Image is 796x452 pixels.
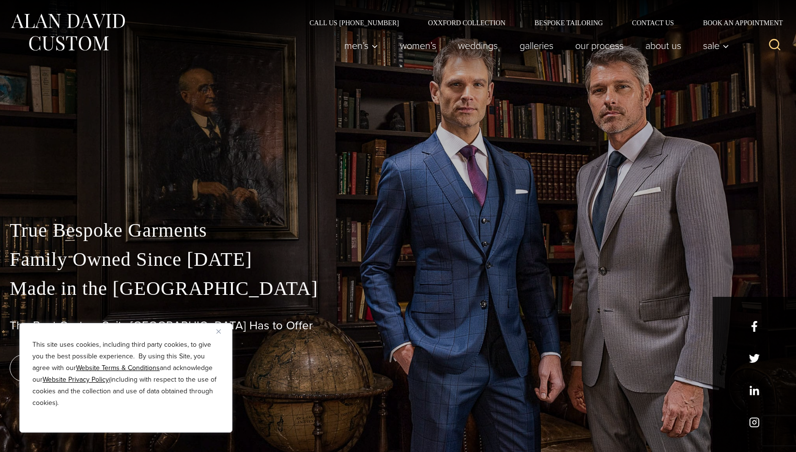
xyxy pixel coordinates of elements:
[447,36,509,55] a: weddings
[509,36,565,55] a: Galleries
[617,19,689,26] a: Contact Us
[10,11,126,54] img: Alan David Custom
[334,36,735,55] nav: Primary Navigation
[10,319,786,333] h1: The Best Custom Suits [GEOGRAPHIC_DATA] Has to Offer
[216,329,221,334] img: Close
[565,36,635,55] a: Our Process
[216,325,228,337] button: Close
[703,41,729,50] span: Sale
[689,19,786,26] a: Book an Appointment
[43,374,109,385] a: Website Privacy Policy
[635,36,692,55] a: About Us
[295,19,413,26] a: Call Us [PHONE_NUMBER]
[413,19,520,26] a: Oxxford Collection
[76,363,160,373] a: Website Terms & Conditions
[32,339,219,409] p: This site uses cookies, including third party cookies, to give you the best possible experience. ...
[10,355,145,382] a: book an appointment
[389,36,447,55] a: Women’s
[10,216,786,303] p: True Bespoke Garments Family Owned Since [DATE] Made in the [GEOGRAPHIC_DATA]
[520,19,617,26] a: Bespoke Tailoring
[295,19,786,26] nav: Secondary Navigation
[763,34,786,57] button: View Search Form
[344,41,378,50] span: Men’s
